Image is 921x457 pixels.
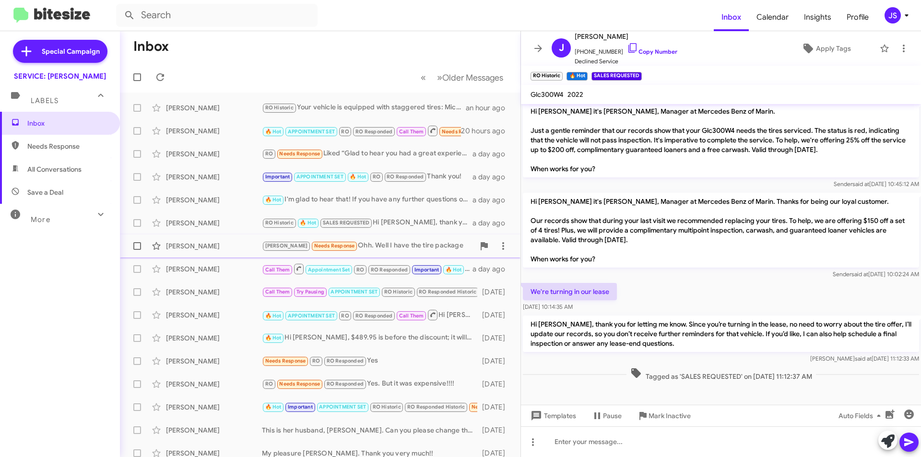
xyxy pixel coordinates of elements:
[749,3,796,31] a: Calendar
[575,57,677,66] span: Declined Service
[27,118,109,128] span: Inbox
[265,151,273,157] span: RO
[323,220,370,226] span: SALES REQUESTED
[262,194,472,205] div: I'm glad to hear that! If you have any further questions or need to schedule additional services,...
[421,71,426,83] span: «
[472,218,513,228] div: a day ago
[265,381,273,387] span: RO
[523,193,919,268] p: Hi [PERSON_NAME] it's [PERSON_NAME], Manager at Mercedes Benz of Marin. Thanks for being our loya...
[387,174,424,180] span: RO Responded
[296,174,343,180] span: APPOINTMENT SET
[876,7,910,23] button: JS
[477,310,513,320] div: [DATE]
[415,68,509,87] nav: Page navigation example
[27,187,63,197] span: Save a Deal
[810,355,919,362] span: [PERSON_NAME] [DATE] 11:12:33 AM
[350,174,366,180] span: 🔥 Hot
[523,316,919,352] p: Hi [PERSON_NAME], thank you for letting me know. Since you’re turning in the lease, no need to wo...
[373,404,401,410] span: RO Historic
[355,313,392,319] span: RO Responded
[839,3,876,31] a: Profile
[414,267,439,273] span: Important
[831,407,892,424] button: Auto Fields
[308,267,350,273] span: Appointment Set
[341,129,349,135] span: RO
[265,313,282,319] span: 🔥 Hot
[629,407,698,424] button: Mark Inactive
[355,129,392,135] span: RO Responded
[319,404,366,410] span: APPOINTMENT SET
[415,68,432,87] button: Previous
[327,381,364,387] span: RO Responded
[472,195,513,205] div: a day ago
[603,407,622,424] span: Pause
[116,4,318,27] input: Search
[371,267,408,273] span: RO Responded
[166,379,262,389] div: [PERSON_NAME]
[166,241,262,251] div: [PERSON_NAME]
[300,220,316,226] span: 🔥 Hot
[477,287,513,297] div: [DATE]
[262,171,472,182] div: Thank you!
[166,103,262,113] div: [PERSON_NAME]
[477,333,513,343] div: [DATE]
[384,289,413,295] span: RO Historic
[262,263,472,275] div: I've canceled your appointment for [DATE]. If you need any further assistance, feel free to reach...
[407,404,465,410] span: RO Responded Historic
[531,90,564,99] span: Glc300W4
[262,355,477,366] div: Yes
[327,358,364,364] span: RO Responded
[166,333,262,343] div: [PERSON_NAME]
[265,267,290,273] span: Call Them
[166,425,262,435] div: [PERSON_NAME]
[265,243,308,249] span: [PERSON_NAME]
[472,172,513,182] div: a day ago
[312,358,320,364] span: RO
[838,407,885,424] span: Auto Fields
[265,105,294,111] span: RO Historic
[262,378,477,389] div: Yes. But it was expensive!!!!
[166,126,262,136] div: [PERSON_NAME]
[356,267,364,273] span: RO
[31,215,50,224] span: More
[265,197,282,203] span: 🔥 Hot
[399,129,424,135] span: Call Them
[288,313,335,319] span: APPOINTMENT SET
[885,7,901,23] div: JS
[833,270,919,278] span: Sender [DATE] 10:02:24 AM
[477,356,513,366] div: [DATE]
[431,68,509,87] button: Next
[461,126,513,136] div: 20 hours ago
[279,381,320,387] span: Needs Response
[591,72,642,81] small: SALES REQUESTED
[265,358,306,364] span: Needs Response
[31,96,59,105] span: Labels
[855,355,872,362] span: said at
[584,407,629,424] button: Pause
[531,72,563,81] small: RO Historic
[166,172,262,182] div: [PERSON_NAME]
[262,332,477,343] div: Hi [PERSON_NAME], $489.95 is before the discount; it will be around $367~ with the discount. Did ...
[442,129,483,135] span: Needs Response
[27,141,109,151] span: Needs Response
[446,267,462,273] span: 🔥 Hot
[442,72,503,83] span: Older Messages
[262,309,477,321] div: Hi [PERSON_NAME] this is [PERSON_NAME], at Mercedes Benz of Marin. Thank you so much for trusting...
[477,402,513,412] div: [DATE]
[466,103,513,113] div: an hour ago
[627,48,677,55] a: Copy Number
[399,313,424,319] span: Call Them
[296,289,324,295] span: Try Pausing
[523,303,573,310] span: [DATE] 10:14:35 AM
[265,174,290,180] span: Important
[816,40,851,57] span: Apply Tags
[166,264,262,274] div: [PERSON_NAME]
[714,3,749,31] a: Inbox
[265,129,282,135] span: 🔥 Hot
[523,103,919,177] p: Hi [PERSON_NAME] it's [PERSON_NAME], Manager at Mercedes Benz of Marin. Just a gentle reminder th...
[133,39,169,54] h1: Inbox
[331,289,378,295] span: APPOINTMENT SET
[529,407,576,424] span: Templates
[796,3,839,31] a: Insights
[575,31,677,42] span: [PERSON_NAME]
